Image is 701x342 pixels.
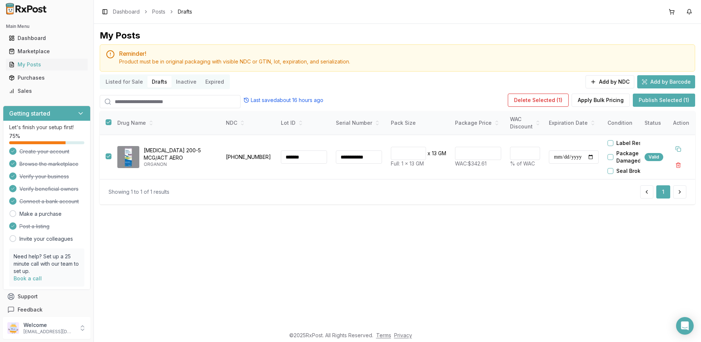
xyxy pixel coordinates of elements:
p: [EMAIL_ADDRESS][DOMAIN_NAME] [23,329,74,335]
button: Dashboard [3,32,91,44]
p: [MEDICAL_DATA] 200-5 MCG/ACT AERO [144,147,216,161]
div: WAC Discount [510,116,540,130]
div: NDC [226,119,272,127]
button: Delete Selected (1) [508,94,569,107]
th: Action [667,111,695,135]
th: Pack Size [386,111,451,135]
button: Add by Barcode [637,75,695,88]
button: Duplicate [672,142,685,156]
span: Feedback [18,306,43,313]
button: Apply Bulk Pricing [572,94,630,107]
div: Showing 1 to 1 of 1 results [109,188,169,196]
div: Lot ID [281,119,327,127]
button: Purchases [3,72,91,84]
span: Connect a bank account [19,198,79,205]
label: Label Residue [616,139,653,147]
span: WAC: $342.61 [455,160,487,167]
div: Sales [9,87,85,95]
div: Package Price [455,119,501,127]
div: Serial Number [336,119,382,127]
p: Let's finish your setup first! [9,124,84,131]
h2: Main Menu [6,23,88,29]
th: Condition [603,111,658,135]
span: 75 % [9,132,20,140]
a: My Posts [6,58,88,71]
div: Last saved about 16 hours ago [243,97,323,104]
th: Status [640,111,668,135]
p: Need help? Set up a 25 minute call with our team to set up. [14,253,80,275]
button: Inactive [172,76,201,88]
span: Full: 1 x 13 GM [391,160,424,167]
button: Listed for Sale [101,76,147,88]
a: Purchases [6,71,88,84]
p: x [427,150,430,157]
label: Seal Broken [616,167,647,175]
a: Book a call [14,275,42,281]
a: Dashboard [6,32,88,45]
h3: Getting started [9,109,50,118]
a: Terms [376,332,391,338]
a: Dashboard [113,8,140,15]
div: My Posts [100,30,140,41]
div: Dashboard [9,34,85,42]
button: My Posts [3,59,91,70]
button: Expired [201,76,228,88]
span: Create your account [19,148,69,155]
button: Marketplace [3,46,91,57]
a: Invite your colleagues [19,235,73,243]
p: Welcome [23,321,74,329]
p: ORGANON [144,161,216,167]
a: Marketplace [6,45,88,58]
div: Open Intercom Messenger [676,317,694,335]
button: 1 [656,185,670,199]
button: Drafts [147,76,172,88]
button: Sales [3,85,91,97]
div: My Posts [9,61,85,68]
span: Browse the marketplace [19,160,78,168]
a: Posts [152,8,165,15]
div: Expiration Date [549,119,599,127]
button: Publish Selected (1) [633,94,695,107]
img: User avatar [7,322,19,334]
img: Dulera 200-5 MCG/ACT AERO [117,146,139,168]
a: Sales [6,84,88,98]
div: Purchases [9,74,85,81]
a: Make a purchase [19,210,62,218]
img: RxPost Logo [3,3,50,15]
div: Valid [645,153,663,161]
span: Post a listing [19,223,49,230]
div: Product must be in original packaging with visible NDC or GTIN, lot, expiration, and serialization. [119,58,689,65]
p: [PHONE_NUMBER] [226,153,272,161]
span: % of WAC [510,160,535,167]
label: Package Damaged [616,150,658,164]
button: Delete [672,159,685,172]
button: Feedback [3,303,91,316]
a: Privacy [394,332,412,338]
div: Marketplace [9,48,85,55]
h5: Reminder! [119,51,689,57]
span: Verify beneficial owners [19,185,78,193]
button: Support [3,290,91,303]
button: Add by NDC [586,75,634,88]
p: 13 [432,150,437,157]
p: GM [438,150,446,157]
nav: breadcrumb [113,8,192,15]
div: Drug Name [117,119,216,127]
span: Drafts [178,8,192,15]
span: Verify your business [19,173,69,180]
